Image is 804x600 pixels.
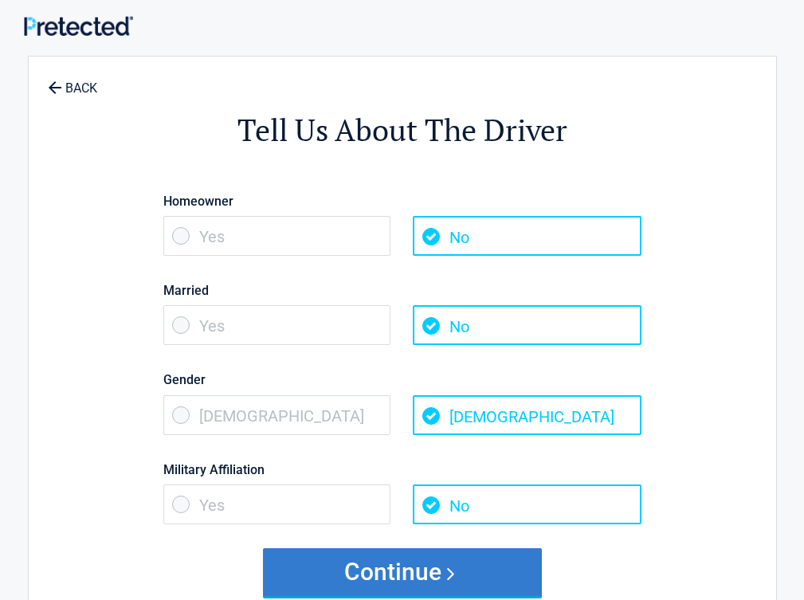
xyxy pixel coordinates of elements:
label: Gender [163,369,641,390]
span: Yes [163,216,391,256]
button: Continue [263,548,542,596]
span: No [413,305,641,345]
span: Yes [163,305,391,345]
label: Married [163,280,641,301]
span: No [413,484,641,524]
label: Homeowner [163,190,641,212]
span: No [413,216,641,256]
span: Yes [163,484,391,524]
h2: Tell Us About The Driver [116,110,688,151]
img: Main Logo [24,16,133,36]
label: Military Affiliation [163,459,641,480]
span: [DEMOGRAPHIC_DATA] [413,395,641,435]
a: BACK [45,67,100,95]
span: [DEMOGRAPHIC_DATA] [163,395,391,435]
